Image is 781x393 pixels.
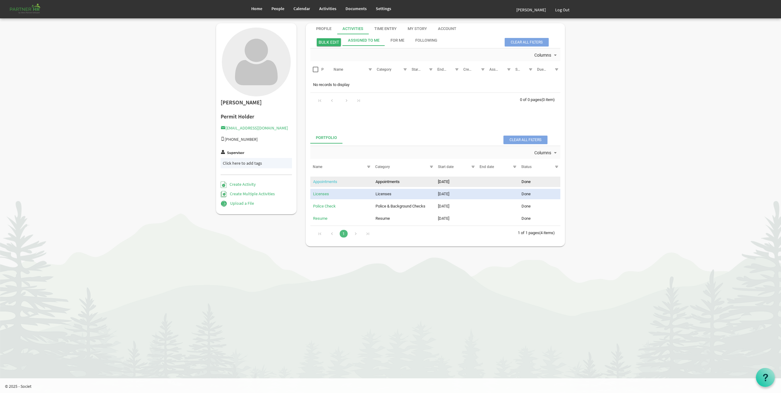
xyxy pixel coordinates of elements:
[342,35,593,46] div: tab-header
[551,1,574,18] a: Log Out
[438,26,456,32] div: Account
[221,114,292,120] h4: Permit Holder
[310,213,373,224] td: Resume is template cell column header Name
[310,201,373,211] td: Police Check is template cell column header Name
[5,383,781,389] p: © 2025 - Societ
[480,165,494,169] span: End date
[408,26,427,32] div: My Story
[435,189,477,199] td: 3/5/2024 column header Start date
[271,6,284,11] span: People
[477,213,519,224] td: column header End date
[374,26,397,32] div: Time Entry
[437,67,452,72] span: End date
[221,182,256,187] a: Create Activity
[376,6,391,11] span: Settings
[537,67,552,72] span: Due Date
[415,38,437,43] div: Following
[390,38,404,43] div: For Me
[533,149,559,157] button: Columns
[313,204,336,208] a: Police Check
[477,201,519,211] td: column header End date
[518,226,560,239] div: 1 of 1 pages (4 items)
[293,6,310,11] span: Calendar
[346,6,367,11] span: Documents
[313,179,337,184] a: Appointments
[313,165,322,169] span: Name
[505,38,549,47] span: Clear all filters
[435,213,477,224] td: 3/5/2024 column header Start date
[313,216,327,221] a: Resume
[310,177,373,187] td: Appointments is template cell column header Name
[373,201,435,211] td: Police & Background Checks column header Category
[342,26,363,32] div: Activities
[533,146,559,159] div: Columns
[373,189,435,199] td: Licenses column header Category
[221,200,254,206] a: Upload a File
[463,67,481,72] span: Created for
[310,79,561,91] td: No records to display
[316,26,331,32] div: Profile
[375,165,390,169] span: Category
[316,135,337,141] div: Portfolio
[521,165,532,169] span: Status
[221,99,292,106] h2: [PERSON_NAME]
[534,149,552,157] span: Columns
[313,192,329,196] a: Licenses
[316,96,324,104] div: Go to first page
[310,189,373,199] td: Licenses is template cell column header Name
[477,189,519,199] td: column header End date
[503,136,547,144] span: Clear all filters
[348,38,379,43] div: Assigned To Me
[515,67,526,72] span: Status
[221,191,275,196] a: Create Multiple Activities
[352,229,360,238] div: Go to next page
[251,6,262,11] span: Home
[221,125,288,131] a: [EMAIL_ADDRESS][DOMAIN_NAME]
[319,6,336,11] span: Activities
[321,67,324,72] span: P
[334,67,343,72] span: Name
[221,191,227,197] img: Create Multiple Activities
[340,230,348,238] a: Goto Page 1
[512,1,551,18] a: [PERSON_NAME]
[221,182,226,188] img: Create Activity
[520,93,560,106] div: 0 of 0 pages (0 item)
[310,133,561,144] div: tab-header
[377,67,391,72] span: Category
[221,200,227,207] img: Upload a File
[373,213,435,224] td: Resume column header Category
[435,201,477,211] td: 2/22/2024 column header Start date
[489,67,509,72] span: Assigned to
[354,96,363,104] div: Go to last page
[520,97,541,102] span: 0 of 0 pages
[328,229,336,238] div: Go to previous page
[519,177,560,187] td: Done column header Status
[519,201,560,211] td: Done column header Status
[222,28,291,96] img: User with no profile picture
[328,96,336,104] div: Go to previous page
[518,230,539,235] span: 1 of 1 pages
[438,165,454,169] span: Start date
[221,137,292,142] h5: [PHONE_NUMBER]
[311,23,570,34] div: tab-header
[435,177,477,187] td: 3/5/2024 column header Start date
[534,51,552,59] span: Columns
[364,229,372,238] div: Go to last page
[533,51,559,59] button: Columns
[519,189,560,199] td: Done column header Status
[317,38,341,46] span: BULK EDIT
[541,97,555,102] span: (0 item)
[223,160,290,166] div: Click here to add tags
[373,177,435,187] td: Appointments column header Category
[342,96,351,104] div: Go to next page
[227,151,244,155] label: Supervisor
[412,67,427,72] span: Start date
[533,48,559,61] div: Columns
[539,230,555,235] span: (4 items)
[477,177,519,187] td: column header End date
[519,213,560,224] td: Done column header Status
[316,229,324,238] div: Go to first page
